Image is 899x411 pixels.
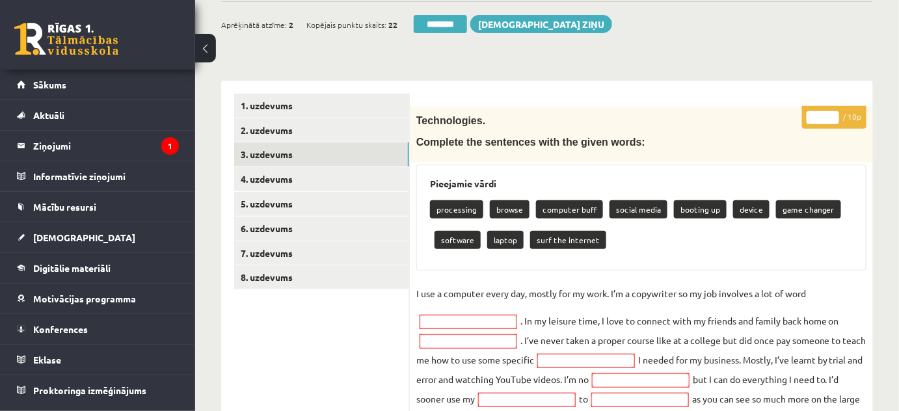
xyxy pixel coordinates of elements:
[33,109,64,121] span: Aktuāli
[234,192,409,216] a: 5. uzdevums
[674,200,727,219] p: booting up
[17,161,179,191] a: Informatīvie ziņojumi
[536,200,603,219] p: computer buff
[430,200,483,219] p: processing
[416,137,645,148] span: Complete the sentences with the given words:
[33,323,88,335] span: Konferences
[33,131,179,161] legend: Ziņojumi
[470,15,612,33] a: [DEMOGRAPHIC_DATA] ziņu
[33,293,136,304] span: Motivācijas programma
[17,345,179,375] a: Eklase
[33,262,111,274] span: Digitālie materiāli
[530,231,606,249] p: surf the internet
[306,15,386,34] span: Kopējais punktu skaits:
[17,314,179,344] a: Konferences
[33,79,66,90] span: Sākums
[221,15,287,34] span: Aprēķinātā atzīme:
[17,253,179,283] a: Digitālie materiāli
[161,137,179,155] i: 1
[490,200,530,219] p: browse
[388,15,397,34] span: 22
[416,284,806,303] p: I use a computer every day, mostly for my work. I’m a copywriter so my job involves a lot of word
[17,100,179,130] a: Aktuāli
[234,265,409,289] a: 8. uzdevums
[234,217,409,241] a: 6. uzdevums
[234,167,409,191] a: 4. uzdevums
[17,192,179,222] a: Mācību resursi
[14,23,118,55] a: Rīgas 1. Tālmācības vidusskola
[234,142,409,166] a: 3. uzdevums
[234,94,409,118] a: 1. uzdevums
[776,200,841,219] p: game changer
[435,231,481,249] p: software
[17,222,179,252] a: [DEMOGRAPHIC_DATA]
[17,70,179,99] a: Sākums
[17,284,179,313] a: Motivācijas programma
[33,161,179,191] legend: Informatīvie ziņojumi
[33,201,96,213] span: Mācību resursi
[17,375,179,405] a: Proktoringa izmēģinājums
[234,241,409,265] a: 7. uzdevums
[33,354,61,365] span: Eklase
[17,131,179,161] a: Ziņojumi1
[234,118,409,142] a: 2. uzdevums
[416,115,485,126] span: Technologies.
[430,178,853,189] h3: Pieejamie vārdi
[33,232,135,243] span: [DEMOGRAPHIC_DATA]
[733,200,770,219] p: device
[13,13,435,27] body: Editor, wiswyg-editor-47025053968940-1757955858-836
[487,231,524,249] p: laptop
[33,384,146,396] span: Proktoringa izmēģinājums
[802,106,866,129] p: / 10p
[610,200,667,219] p: social media
[289,15,293,34] span: 2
